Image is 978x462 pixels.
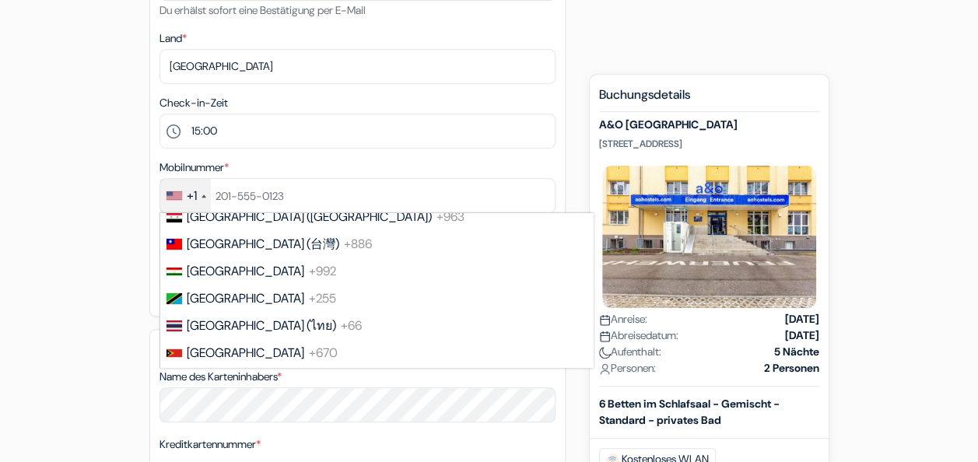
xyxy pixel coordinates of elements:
span: Abreisedatum: [599,327,678,344]
span: [GEOGRAPHIC_DATA] (‫[GEOGRAPHIC_DATA]‬‎) [187,208,432,225]
div: United States: +1 [160,179,211,212]
strong: 2 Personen [764,360,819,376]
span: +992 [309,263,336,279]
span: Personen: [599,360,656,376]
label: Name des Karteninhabers [159,369,282,385]
strong: [DATE] [785,327,819,344]
p: [STREET_ADDRESS] [599,138,819,150]
img: calendar.svg [599,331,611,342]
label: Check-in-Zeit [159,95,228,111]
label: Land [159,30,187,47]
label: Kreditkartennummer [159,436,261,453]
span: +66 [341,317,362,334]
span: [GEOGRAPHIC_DATA] (ไทย) [187,317,336,334]
span: [GEOGRAPHIC_DATA] [187,290,304,306]
span: [GEOGRAPHIC_DATA] [187,263,304,279]
img: user_icon.svg [599,363,611,375]
span: +255 [309,290,336,306]
span: [GEOGRAPHIC_DATA] (台灣) [187,236,339,252]
small: Du erhälst sofort eine Bestätigung per E-Mail [159,3,366,17]
span: Anreise: [599,311,647,327]
img: calendar.svg [599,314,611,326]
ul: List of countries [159,212,594,368]
span: +670 [309,345,338,361]
strong: 5 Nächte [774,344,819,360]
span: Aufenthalt: [599,344,661,360]
img: moon.svg [599,347,611,359]
strong: [DATE] [785,311,819,327]
h5: Buchungsdetails [599,87,819,112]
span: +963 [436,208,464,225]
b: 6 Betten im Schlafsaal - Gemischt - Standard - privates Bad [599,397,780,427]
input: 201-555-0123 [159,178,556,213]
div: +1 [187,187,197,205]
span: +886 [344,236,372,252]
span: [GEOGRAPHIC_DATA] [187,345,304,361]
label: Mobilnummer [159,159,229,176]
h5: A&O [GEOGRAPHIC_DATA] [599,118,819,131]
